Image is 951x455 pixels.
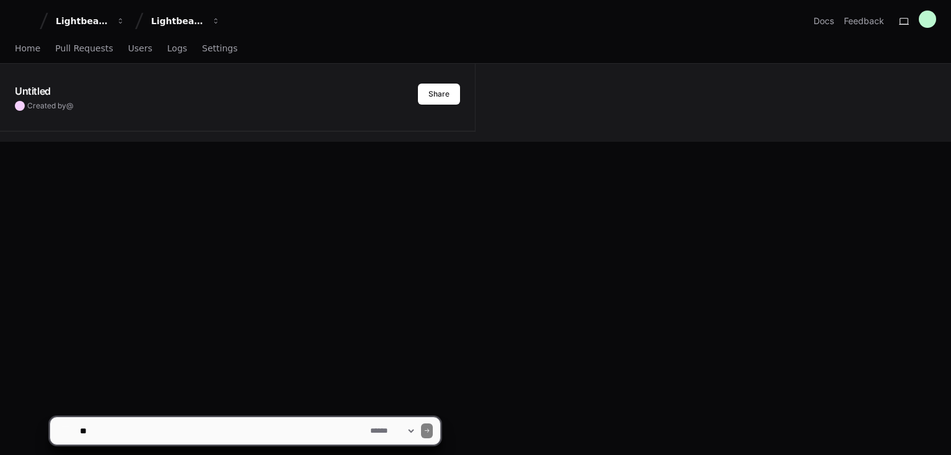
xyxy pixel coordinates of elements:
h1: Untitled [15,84,51,98]
span: Settings [202,45,237,52]
button: Share [418,84,460,105]
a: Users [128,35,152,63]
a: Settings [202,35,237,63]
div: Lightbeam Health [56,15,109,27]
a: Logs [167,35,187,63]
a: Docs [814,15,834,27]
span: Created by [27,101,74,111]
button: Lightbeam Health [51,10,130,32]
span: Home [15,45,40,52]
span: Logs [167,45,187,52]
span: Pull Requests [55,45,113,52]
div: Lightbeam Health Solutions [151,15,204,27]
span: Users [128,45,152,52]
button: Feedback [844,15,884,27]
button: Lightbeam Health Solutions [146,10,225,32]
a: Pull Requests [55,35,113,63]
a: Home [15,35,40,63]
span: @ [66,101,74,110]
